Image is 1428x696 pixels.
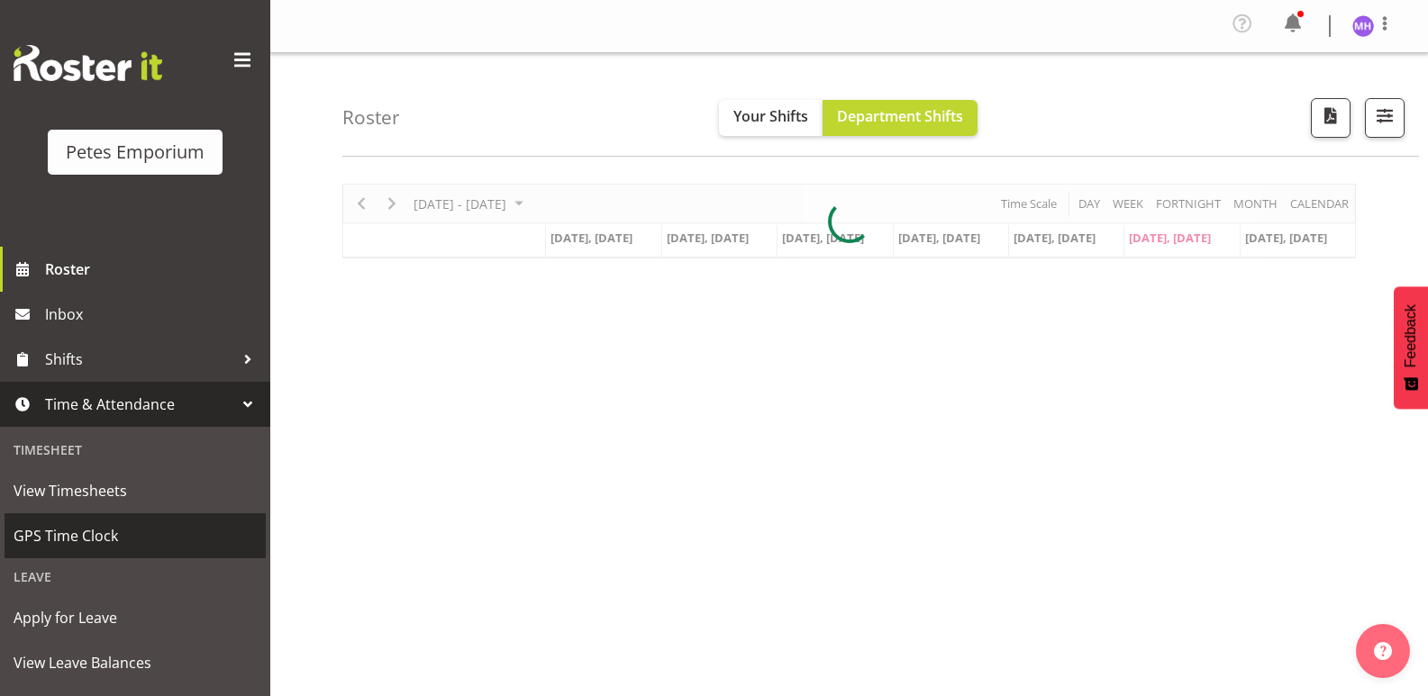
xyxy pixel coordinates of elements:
[14,45,162,81] img: Rosterit website logo
[45,301,261,328] span: Inbox
[14,522,257,549] span: GPS Time Clock
[823,100,978,136] button: Department Shifts
[1365,98,1405,138] button: Filter Shifts
[5,595,266,640] a: Apply for Leave
[5,468,266,513] a: View Timesheets
[1311,98,1351,138] button: Download a PDF of the roster according to the set date range.
[1374,642,1392,660] img: help-xxl-2.png
[1352,15,1374,37] img: mackenzie-halford4471.jpg
[719,100,823,136] button: Your Shifts
[1394,286,1428,409] button: Feedback - Show survey
[5,640,266,685] a: View Leave Balances
[14,649,257,676] span: View Leave Balances
[837,106,963,126] span: Department Shifts
[1403,304,1419,367] span: Feedback
[45,391,234,418] span: Time & Attendance
[66,139,205,166] div: Petes Emporium
[5,431,266,468] div: Timesheet
[45,256,261,283] span: Roster
[5,513,266,558] a: GPS Time Clock
[5,558,266,595] div: Leave
[14,477,257,504] span: View Timesheets
[14,604,257,631] span: Apply for Leave
[45,346,234,373] span: Shifts
[342,107,400,128] h4: Roster
[733,106,808,126] span: Your Shifts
